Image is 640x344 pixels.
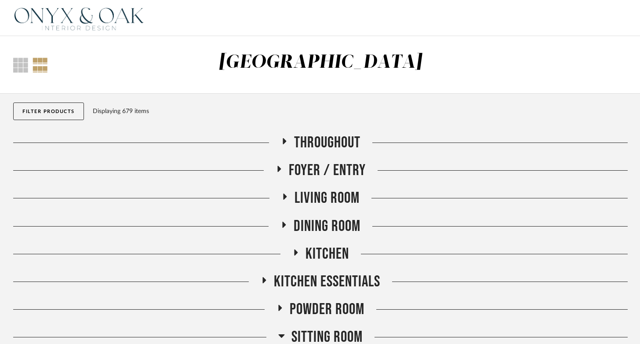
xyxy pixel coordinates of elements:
[294,217,360,236] span: Dining Room
[294,133,360,152] span: THROUGHOUT
[93,106,624,116] div: Displaying 679 items
[295,189,360,208] span: Living Room
[290,300,364,319] span: Powder Room
[305,245,349,263] span: Kitchen
[274,272,380,291] span: Kitchen Essentials
[218,53,422,72] div: [GEOGRAPHIC_DATA]
[13,0,145,36] img: 08ecf60b-2490-4d88-a620-7ab89e40e421.png
[289,161,366,180] span: Foyer / Entry
[13,102,84,120] button: Filter Products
